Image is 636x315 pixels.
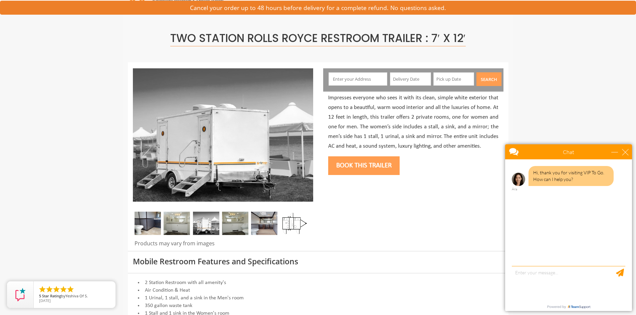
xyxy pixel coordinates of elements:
span: Star Rating [42,293,61,298]
li:  [45,285,53,293]
img: A close view of inside of a station with a stall, mirror and cabinets [251,212,277,235]
p: Impresses everyone who sees it with its clean, simple white exterior that opens to a beautiful, w... [328,93,498,151]
img: Floor Plan of 2 station restroom with sink and toilet [280,212,307,235]
img: Gel 2 station 02 [164,212,190,235]
span: by [39,294,110,299]
input: Delivery Date [390,72,431,86]
li:  [66,285,74,293]
img: Gel 2 station 03 [222,212,248,235]
img: A mini restroom trailer with two separate stations and separate doors for males and females [193,212,219,235]
li: 2 Station Restroom with all amenity's [133,279,503,287]
img: Side view of two station restroom trailer with separate doors for males and females [133,68,313,202]
input: Pick up Date [433,72,474,86]
button: Search [476,72,501,86]
span: [DATE] [39,298,51,303]
li: Air Condition & Heat [133,287,503,294]
button: Book this trailer [328,156,400,175]
span: Yeshiva Of S. [65,293,88,298]
li:  [38,285,46,293]
li: 1 Urinal, 1 stall, and a sink in the Men's room [133,294,503,302]
img: Review Rating [14,288,27,301]
span: 5 [39,293,41,298]
span: Two Station Rolls Royce Restroom Trailer : 7′ x 12′ [170,30,465,46]
li:  [59,285,67,293]
input: Enter your Address [329,72,387,86]
li:  [52,285,60,293]
img: A close view of inside of a station with a stall, mirror and cabinets [135,212,161,235]
div: Products may vary from images [133,240,313,251]
h3: Mobile Restroom Features and Specifications [133,257,503,266]
li: 350 gallon waste tank [133,302,503,310]
iframe: Live Chat Box [501,140,636,315]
